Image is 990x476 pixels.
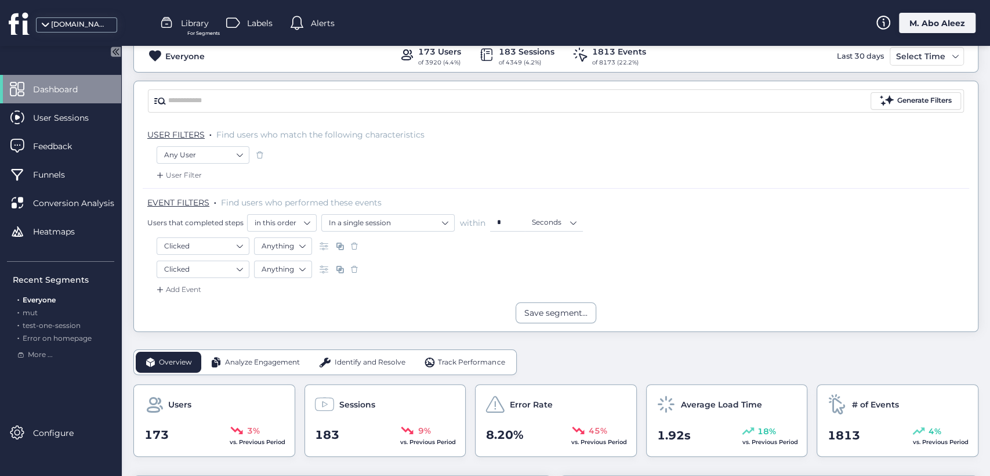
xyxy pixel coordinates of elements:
[592,58,646,67] div: of 8173 (22.2%)
[913,438,969,446] span: vs. Previous Period
[438,357,505,368] span: Track Performance
[147,218,244,228] span: Users that completed steps
[418,58,461,67] div: of 3920 (4.4%)
[899,13,976,33] div: M. Abo Aleez
[335,357,405,368] span: Identify and Resolve
[460,217,485,229] span: within
[147,197,209,208] span: EVENT FILTERS
[657,427,690,445] span: 1.92s
[33,111,106,124] span: User Sessions
[532,214,576,231] nz-select-item: Seconds
[33,427,91,439] span: Configure
[33,83,95,96] span: Dashboard
[13,273,114,286] div: Recent Segments
[339,398,375,411] span: Sessions
[262,261,304,278] nz-select-item: Anything
[17,293,19,304] span: .
[33,225,92,238] span: Heatmaps
[255,214,309,232] nz-select-item: in this order
[221,197,382,208] span: Find users who performed these events
[418,424,431,437] span: 9%
[159,357,192,368] span: Overview
[897,95,952,106] div: Generate Filters
[486,426,524,444] span: 8.20%
[589,424,607,437] span: 45%
[23,295,56,304] span: Everyone
[499,45,554,58] div: 183 Sessions
[571,438,627,446] span: vs. Previous Period
[524,306,588,319] div: Save segment...
[418,45,461,58] div: 173 Users
[23,334,92,342] span: Error on homepage
[164,237,242,255] nz-select-item: Clicked
[164,261,242,278] nz-select-item: Clicked
[928,425,941,438] span: 4%
[742,438,797,446] span: vs. Previous Period
[681,398,762,411] span: Average Load Time
[33,168,82,181] span: Funnels
[247,424,260,437] span: 3%
[187,30,220,37] span: For Segments
[834,47,887,66] div: Last 30 days
[144,426,169,444] span: 173
[329,214,447,232] nz-select-item: In a single session
[164,146,242,164] nz-select-item: Any User
[17,306,19,317] span: .
[311,17,335,30] span: Alerts
[757,425,776,438] span: 18%
[871,92,961,110] button: Generate Filters
[168,398,191,411] span: Users
[23,308,38,317] span: mut
[315,426,339,444] span: 183
[147,129,205,140] span: USER FILTERS
[28,349,53,360] span: More ...
[225,357,300,368] span: Analyze Engagement
[181,17,209,30] span: Library
[214,195,216,207] span: .
[165,50,205,63] div: Everyone
[33,197,132,210] span: Conversion Analysis
[247,17,273,30] span: Labels
[216,129,425,140] span: Find users who match the following characteristics
[851,398,898,411] span: # of Events
[499,58,554,67] div: of 4349 (4.2%)
[33,140,89,153] span: Feedback
[154,284,201,295] div: Add Event
[230,438,285,446] span: vs. Previous Period
[400,438,456,446] span: vs. Previous Period
[510,398,553,411] span: Error Rate
[154,170,202,181] div: User Filter
[17,319,19,330] span: .
[592,45,646,58] div: 1813 Events
[17,331,19,342] span: .
[209,127,212,139] span: .
[51,19,109,30] div: [DOMAIN_NAME]
[893,49,948,63] div: Select Time
[262,237,304,255] nz-select-item: Anything
[23,321,81,330] span: test-one-session
[828,427,860,445] span: 1813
